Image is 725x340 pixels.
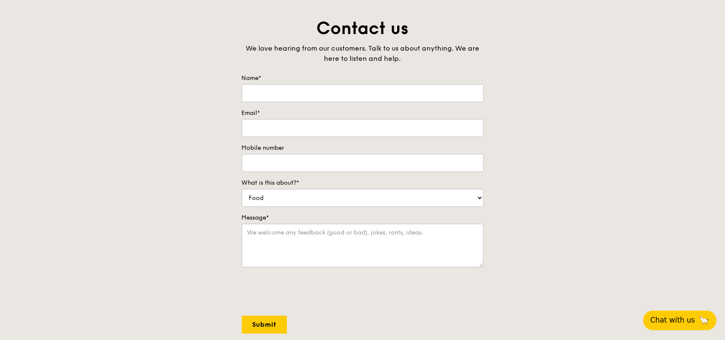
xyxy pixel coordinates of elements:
label: Name* [242,74,484,83]
label: What is this about?* [242,179,484,187]
label: Message* [242,214,484,222]
span: 🦙 [699,315,709,326]
div: We love hearing from our customers. Talk to us about anything. We are here to listen and help. [242,43,484,64]
label: Mobile number [242,144,484,152]
h1: Contact us [242,17,484,40]
iframe: reCAPTCHA [242,276,371,309]
button: Chat with us🦙 [643,311,716,330]
input: Submit [242,316,287,334]
span: Chat with us [650,315,695,326]
label: Email* [242,109,484,117]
